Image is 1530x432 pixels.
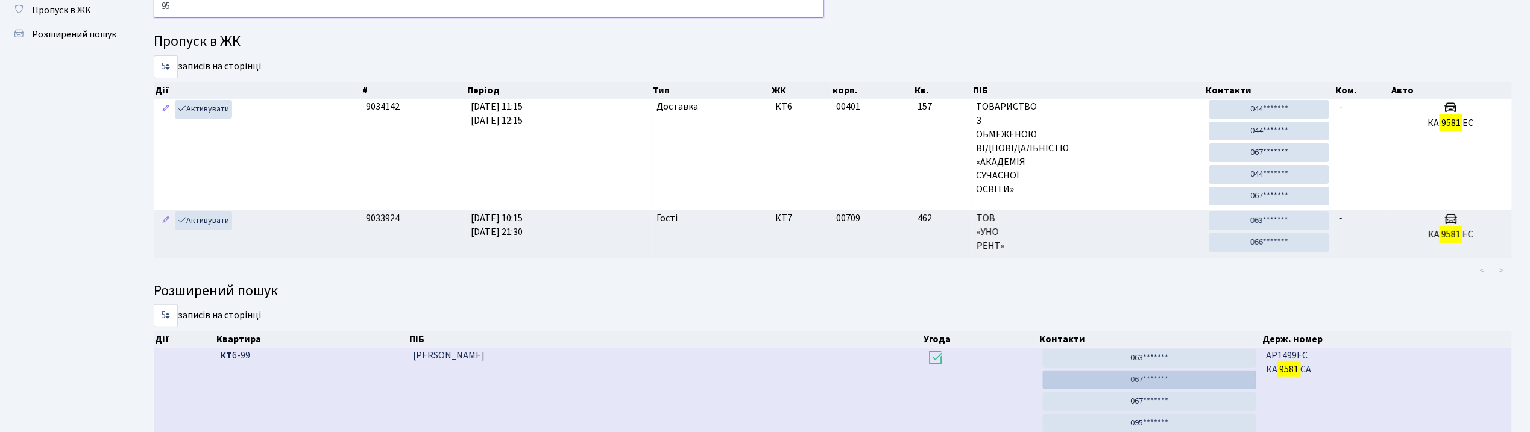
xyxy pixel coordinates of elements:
th: Контакти [1205,82,1335,99]
h5: КА ЕС [1394,117,1507,129]
th: ПІБ [972,82,1205,99]
span: 9033924 [366,211,400,225]
th: Контакти [1039,331,1262,348]
span: Гості [656,211,678,225]
a: Активувати [175,211,232,230]
select: записів на сторінці [154,55,178,78]
th: Період [467,82,652,99]
span: 6-99 [220,349,403,363]
label: записів на сторінці [154,55,261,78]
span: Пропуск в ЖК [32,4,91,17]
th: Ком. [1335,82,1390,99]
th: Дії [154,82,362,99]
mark: 9581 [1277,361,1300,378]
span: 157 [918,100,967,114]
span: 9034142 [366,100,400,113]
th: Тип [652,82,770,99]
a: Розширений пошук [6,22,127,46]
select: записів на сторінці [154,304,178,327]
span: ТОВ «УНО РЕНТ» [977,211,1200,253]
span: 00709 [836,211,860,225]
h4: Розширений пошук [154,283,1512,300]
span: [DATE] 11:15 [DATE] 12:15 [471,100,523,127]
mark: 9581 [1440,226,1462,243]
b: КТ [220,349,232,362]
th: Кв. [913,82,972,99]
a: Редагувати [159,211,173,230]
th: Угода [923,331,1039,348]
span: 462 [918,211,967,225]
span: [PERSON_NAME] [413,349,485,362]
th: # [362,82,467,99]
th: ЖК [770,82,832,99]
span: КТ6 [775,100,826,114]
a: Активувати [175,100,232,119]
h4: Пропуск в ЖК [154,33,1512,51]
th: Квартира [215,331,408,348]
span: КТ7 [775,211,826,225]
th: корп. [832,82,913,99]
th: Дії [154,331,215,348]
span: Доставка [656,100,698,114]
span: Розширений пошук [32,28,116,41]
th: Держ. номер [1262,331,1513,348]
span: 00401 [836,100,860,113]
span: ТОВАРИСТВО З ОБМЕЖЕНОЮ ВІДПОВІДАЛЬНІСТЮ «АКАДЕМІЯ СУЧАСНОЇ ОСВІТИ» [977,100,1200,196]
h5: КА ЕС [1394,229,1507,240]
th: ПІБ [408,331,923,348]
th: Авто [1390,82,1513,99]
span: [DATE] 10:15 [DATE] 21:30 [471,211,523,239]
a: Редагувати [159,100,173,119]
span: - [1339,211,1343,225]
span: АР1499ЕС КА СА [1266,349,1507,377]
mark: 9581 [1440,114,1462,131]
span: - [1339,100,1343,113]
label: записів на сторінці [154,304,261,327]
